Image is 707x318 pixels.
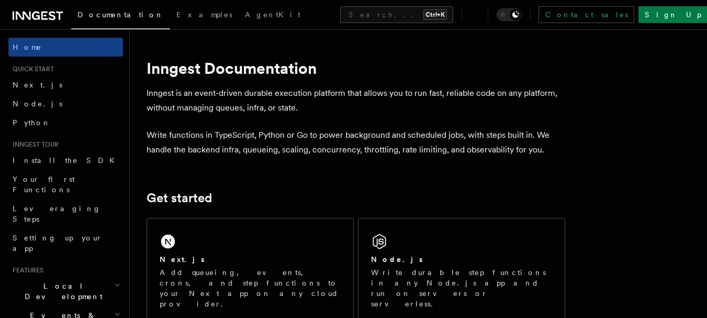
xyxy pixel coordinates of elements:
a: Home [8,38,123,57]
a: Leveraging Steps [8,199,123,228]
span: Leveraging Steps [13,204,101,223]
a: Python [8,113,123,132]
button: Local Development [8,277,123,306]
a: Get started [147,191,212,205]
span: Python [13,118,51,127]
span: Next.js [13,81,62,89]
a: Documentation [71,3,170,29]
span: Install the SDK [13,156,121,165]
button: Search...Ctrl+K [340,6,453,23]
a: AgentKit [239,3,307,28]
span: Node.js [13,100,62,108]
span: Quick start [8,65,54,73]
h2: Node.js [371,254,423,265]
kbd: Ctrl+K [423,9,447,20]
a: Examples [170,3,239,28]
span: Home [13,42,42,52]
h1: Inngest Documentation [147,59,565,78]
a: Next.js [8,75,123,94]
span: Setting up your app [13,234,103,253]
span: Inngest tour [8,140,59,149]
a: Setting up your app [8,228,123,258]
span: Features [8,266,43,275]
span: Documentation [77,10,164,19]
a: Node.js [8,94,123,113]
h2: Next.js [160,254,205,265]
p: Write durable step functions in any Node.js app and run on servers or serverless. [371,267,552,309]
span: Examples [176,10,232,19]
span: Your first Functions [13,175,75,194]
a: Your first Functions [8,170,123,199]
p: Add queueing, events, crons, and step functions to your Next app on any cloud provider. [160,267,341,309]
p: Inngest is an event-driven durable execution platform that allows you to run fast, reliable code ... [147,86,565,115]
button: Toggle dark mode [497,8,522,21]
a: Contact sales [538,6,634,23]
p: Write functions in TypeScript, Python or Go to power background and scheduled jobs, with steps bu... [147,128,565,157]
span: Local Development [8,281,114,302]
a: Install the SDK [8,151,123,170]
span: AgentKit [245,10,300,19]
